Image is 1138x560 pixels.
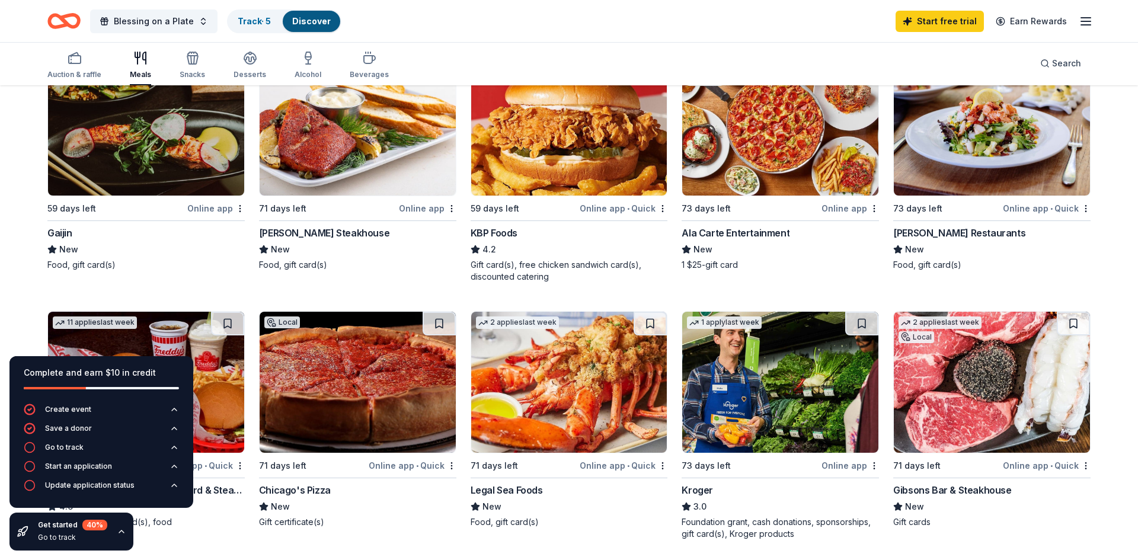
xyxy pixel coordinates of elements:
[894,55,1090,196] img: Image for Cameron Mitchell Restaurants
[682,516,879,540] div: Foundation grant, cash donations, sponsorships, gift card(s), Kroger products
[204,461,207,471] span: •
[369,458,456,473] div: Online app Quick
[1050,461,1053,471] span: •
[893,311,1091,528] a: Image for Gibsons Bar & Steakhouse2 applieslast weekLocal71 days leftOnline app•QuickGibsons Bar ...
[259,201,306,216] div: 71 days left
[682,459,731,473] div: 73 days left
[471,259,668,283] div: Gift card(s), free chicken sandwich card(s), discounted catering
[893,226,1025,240] div: [PERSON_NAME] Restaurants
[896,11,984,32] a: Start free trial
[471,459,518,473] div: 71 days left
[38,520,107,530] div: Get started
[82,520,107,530] div: 40 %
[1003,201,1091,216] div: Online app Quick
[38,533,107,542] div: Go to track
[47,311,245,528] a: Image for Freddy's Frozen Custard & Steakburgers11 applieslast week71 days leftOnline app•Quick[P...
[130,70,151,79] div: Meals
[682,312,878,453] img: Image for Kroger
[227,9,341,33] button: Track· 5Discover
[416,461,418,471] span: •
[47,46,101,85] button: Auction & raffle
[471,483,543,497] div: Legal Sea Foods
[260,55,456,196] img: Image for Perry's Steakhouse
[471,201,519,216] div: 59 days left
[682,55,878,196] img: Image for Ala Carte Entertainment
[893,201,942,216] div: 73 days left
[989,11,1074,32] a: Earn Rewards
[899,316,982,329] div: 2 applies last week
[682,226,789,240] div: Ala Carte Entertainment
[48,312,244,453] img: Image for Freddy's Frozen Custard & Steakburgers
[53,316,137,329] div: 11 applies last week
[476,316,559,329] div: 2 applies last week
[893,516,1091,528] div: Gift cards
[47,259,245,271] div: Food, gift card(s)
[45,481,135,490] div: Update application status
[482,500,501,514] span: New
[1052,56,1081,71] span: Search
[45,462,112,471] div: Start an application
[471,312,667,453] img: Image for Legal Sea Foods
[295,46,321,85] button: Alcohol
[894,312,1090,453] img: Image for Gibsons Bar & Steakhouse
[893,259,1091,271] div: Food, gift card(s)
[682,259,879,271] div: 1 $25-gift card
[48,55,244,196] img: Image for Gaijin
[682,54,879,271] a: Image for Ala Carte Entertainment1 applylast weekLocal73 days leftOnline appAla Carte Entertainme...
[1031,52,1091,75] button: Search
[264,316,300,328] div: Local
[24,366,179,380] div: Complete and earn $10 in credit
[187,201,245,216] div: Online app
[114,14,194,28] span: Blessing on a Plate
[90,9,218,33] button: Blessing on a Plate
[234,46,266,85] button: Desserts
[292,16,331,26] a: Discover
[899,331,934,343] div: Local
[821,458,879,473] div: Online app
[471,54,668,283] a: Image for KBP Foods10 applieslast week59 days leftOnline app•QuickKBP Foods4.2Gift card(s), free ...
[238,16,271,26] a: Track· 5
[682,201,731,216] div: 73 days left
[905,242,924,257] span: New
[350,70,389,79] div: Beverages
[24,479,179,498] button: Update application status
[271,242,290,257] span: New
[234,70,266,79] div: Desserts
[24,441,179,460] button: Go to track
[259,311,456,528] a: Image for Chicago's PizzaLocal71 days leftOnline app•QuickChicago's PizzaNewGift certificate(s)
[260,312,456,453] img: Image for Chicago's Pizza
[693,242,712,257] span: New
[259,259,456,271] div: Food, gift card(s)
[1003,458,1091,473] div: Online app Quick
[24,404,179,423] button: Create event
[893,459,941,473] div: 71 days left
[259,483,331,497] div: Chicago's Pizza
[471,516,668,528] div: Food, gift card(s)
[471,55,667,196] img: Image for KBP Foods
[821,201,879,216] div: Online app
[295,70,321,79] div: Alcohol
[1050,204,1053,213] span: •
[47,201,96,216] div: 59 days left
[682,311,879,540] a: Image for Kroger1 applylast week73 days leftOnline appKroger3.0Foundation grant, cash donations, ...
[130,46,151,85] button: Meals
[627,204,629,213] span: •
[59,242,78,257] span: New
[259,226,389,240] div: [PERSON_NAME] Steakhouse
[47,226,72,240] div: Gaijin
[259,54,456,271] a: Image for Perry's Steakhouse2 applieslast week71 days leftOnline app[PERSON_NAME] SteakhouseNewFo...
[580,458,667,473] div: Online app Quick
[350,46,389,85] button: Beverages
[45,405,91,414] div: Create event
[482,242,496,257] span: 4.2
[471,226,517,240] div: KBP Foods
[180,70,205,79] div: Snacks
[682,483,713,497] div: Kroger
[693,500,707,514] span: 3.0
[47,54,245,271] a: Image for GaijinLocal59 days leftOnline appGaijinNewFood, gift card(s)
[45,424,92,433] div: Save a donor
[905,500,924,514] span: New
[399,201,456,216] div: Online app
[47,70,101,79] div: Auction & raffle
[627,461,629,471] span: •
